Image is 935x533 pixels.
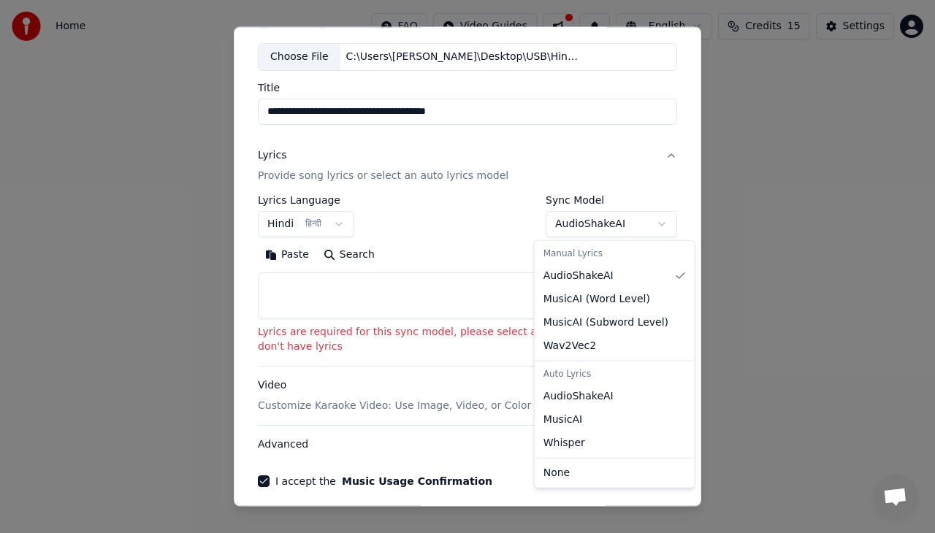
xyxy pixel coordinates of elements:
span: AudioShakeAI [543,389,614,404]
div: Auto Lyrics [538,364,692,385]
span: AudioShakeAI [543,269,614,283]
div: Manual Lyrics [538,244,692,264]
span: MusicAI [543,413,583,427]
span: Wav2Vec2 [543,339,596,353]
span: MusicAI ( Word Level ) [543,292,650,307]
span: None [543,466,570,480]
span: MusicAI ( Subword Level ) [543,315,668,330]
span: Whisper [543,436,585,450]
